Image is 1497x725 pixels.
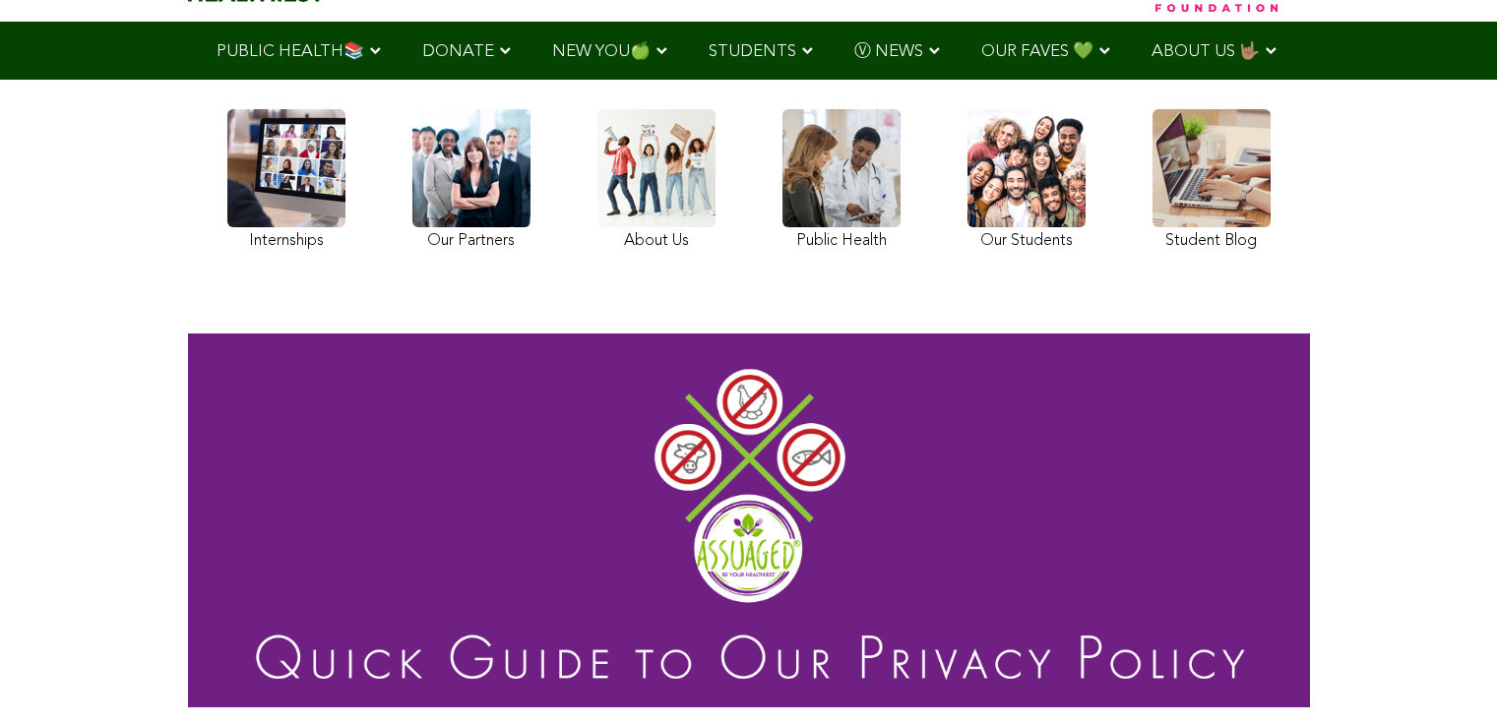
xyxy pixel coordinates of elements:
[217,43,364,60] span: PUBLIC HEALTH📚
[709,43,796,60] span: STUDENTS
[422,43,494,60] span: DONATE
[1399,631,1497,725] iframe: Chat Widget
[188,333,1310,707] img: Assuaged Quick Guide to Our Privacy Policy
[188,22,1310,80] div: Navigation Menu
[854,43,923,60] span: Ⓥ NEWS
[981,43,1093,60] span: OUR FAVES 💚
[552,43,651,60] span: NEW YOU🍏
[1152,43,1260,60] span: ABOUT US 🤟🏽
